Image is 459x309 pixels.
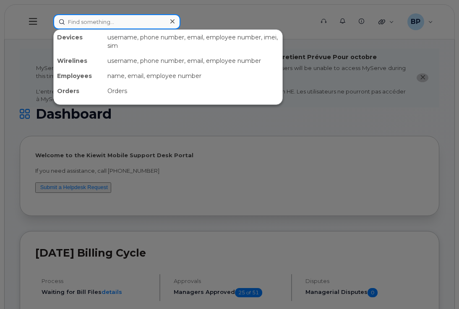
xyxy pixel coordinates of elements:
[54,83,104,99] div: Orders
[104,30,282,53] div: username, phone number, email, employee number, imei, sim
[422,273,453,303] iframe: Messenger Launcher
[104,83,282,99] div: Orders
[54,53,104,68] div: Wirelines
[54,30,104,53] div: Devices
[104,68,282,83] div: name, email, employee number
[104,53,282,68] div: username, phone number, email, employee number
[54,68,104,83] div: Employees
